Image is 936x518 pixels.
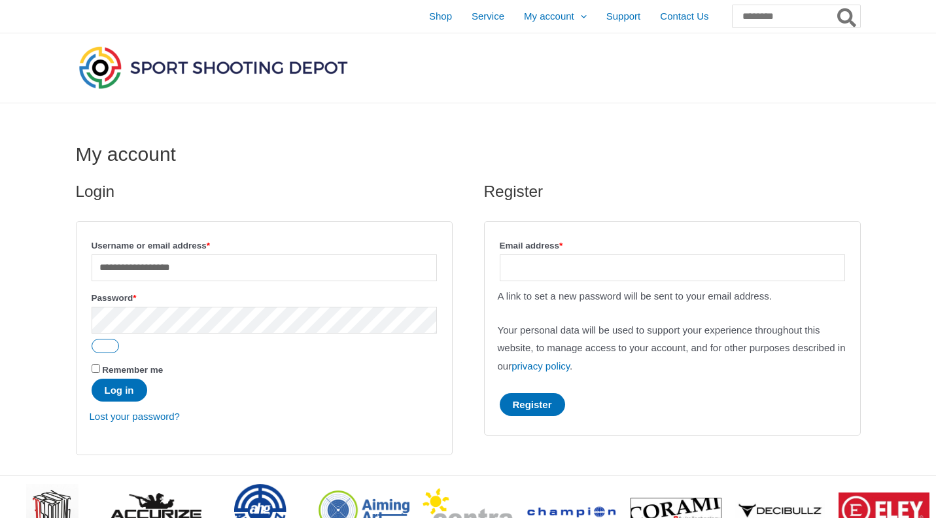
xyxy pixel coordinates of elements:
[500,393,565,416] button: Register
[92,237,437,254] label: Username or email address
[484,181,861,202] h2: Register
[90,411,180,422] a: Lost your password?
[92,364,100,373] input: Remember me
[498,287,847,305] p: A link to set a new password will be sent to your email address.
[76,181,453,202] h2: Login
[92,339,119,353] button: Show password
[511,360,570,371] a: privacy policy
[76,143,861,166] h1: My account
[500,237,845,254] label: Email address
[92,289,437,307] label: Password
[92,379,147,402] button: Log in
[498,321,847,376] p: Your personal data will be used to support your experience throughout this website, to manage acc...
[102,365,163,375] span: Remember me
[835,5,860,27] button: Search
[76,43,351,92] img: Sport Shooting Depot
